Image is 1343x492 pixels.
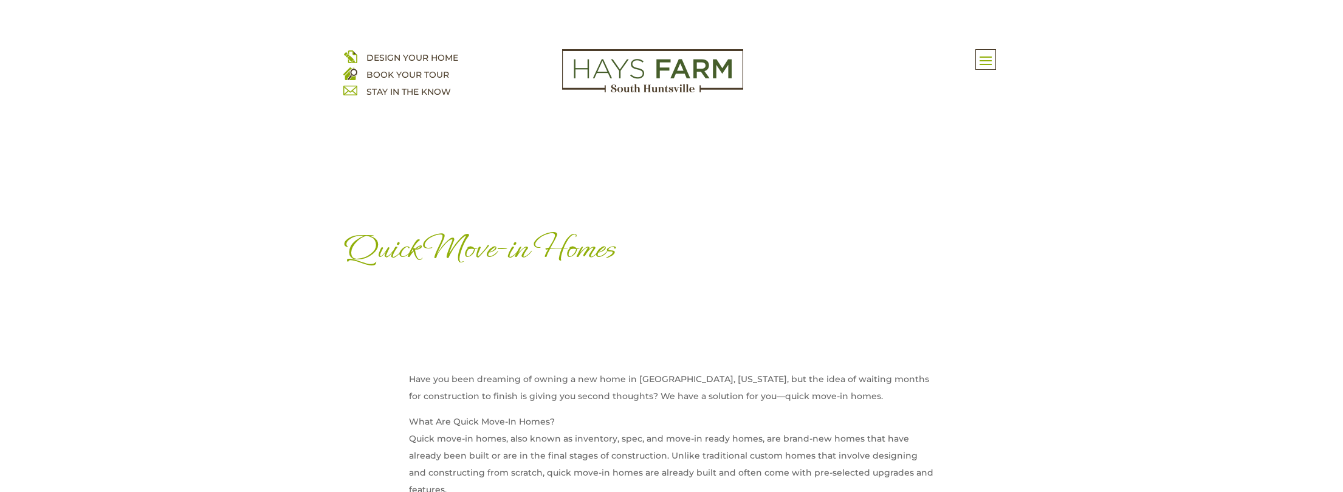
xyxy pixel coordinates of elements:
[366,52,458,63] a: DESIGN YOUR HOME
[562,84,743,95] a: hays farm homes huntsville development
[343,66,357,80] img: book your home tour
[343,49,357,63] img: design your home
[366,86,451,97] a: STAY IN THE KNOW
[343,230,1000,272] h1: Quick Move-in Homes
[366,69,449,80] a: BOOK YOUR TOUR
[409,371,934,413] p: Have you been dreaming of owning a new home in [GEOGRAPHIC_DATA], [US_STATE], but the idea of wai...
[562,49,743,93] img: Logo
